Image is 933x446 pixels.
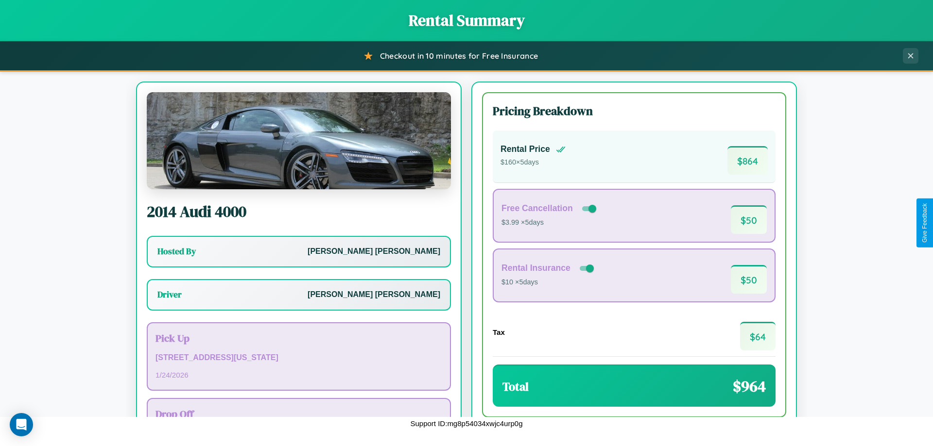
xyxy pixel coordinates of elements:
div: Give Feedback [921,203,928,243]
h3: Pick Up [155,331,442,345]
p: 1 / 24 / 2026 [155,368,442,381]
p: [PERSON_NAME] [PERSON_NAME] [308,288,440,302]
span: Checkout in 10 minutes for Free Insurance [380,51,538,61]
p: $3.99 × 5 days [501,216,598,229]
p: $ 160 × 5 days [501,156,566,169]
h4: Free Cancellation [501,203,573,214]
h3: Drop Off [155,407,442,421]
p: $10 × 5 days [501,276,596,289]
h3: Total [502,379,529,395]
span: $ 864 [727,146,768,175]
p: [STREET_ADDRESS][US_STATE] [155,351,442,365]
h3: Pricing Breakdown [493,103,776,119]
p: [PERSON_NAME] [PERSON_NAME] [308,245,440,259]
img: Audi 4000 [147,92,451,189]
h1: Rental Summary [10,10,923,31]
div: Open Intercom Messenger [10,413,33,436]
h3: Hosted By [157,246,196,257]
h4: Rental Insurance [501,263,570,273]
span: $ 64 [740,322,776,350]
span: $ 50 [731,205,767,234]
p: Support ID: mg8p54034xwjc4urp0g [411,417,523,430]
h4: Tax [493,328,505,336]
h4: Rental Price [501,144,550,154]
h2: 2014 Audi 4000 [147,201,451,222]
span: $ 50 [731,265,767,294]
span: $ 964 [733,376,766,397]
h3: Driver [157,289,182,300]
